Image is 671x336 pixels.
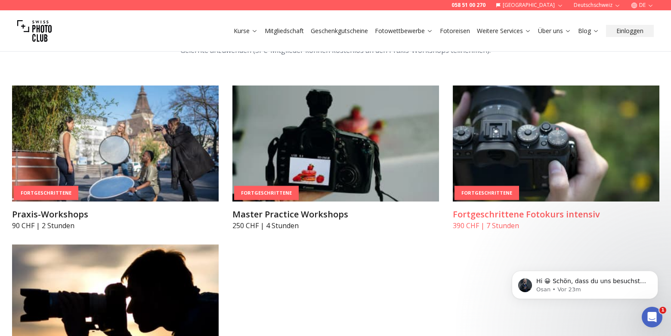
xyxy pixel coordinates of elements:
[12,86,219,202] img: Praxis-Workshops
[12,86,219,231] a: Praxis-WorkshopsFortgeschrittenePraxis-Workshops90 CHF | 2 Stunden
[477,27,531,35] a: Weitere Services
[375,27,433,35] a: Fotowettbewerbe
[232,208,439,220] h3: Master Practice Workshops
[440,27,470,35] a: Fotoreisen
[535,25,575,37] button: Über uns
[12,208,219,220] h3: Praxis-Workshops
[311,27,368,35] a: Geschenkgutscheine
[455,186,519,200] div: Fortgeschrittene
[453,86,659,202] img: Fortgeschrittene Fotokurs intensiv
[499,253,671,313] iframe: Intercom notifications Nachricht
[371,25,436,37] button: Fotowettbewerbe
[538,27,571,35] a: Über uns
[307,25,371,37] button: Geschenkgutscheine
[232,86,439,202] img: Master Practice Workshops
[436,25,473,37] button: Fotoreisen
[578,27,599,35] a: Blog
[453,208,659,220] h3: Fortgeschrittene Fotokurs intensiv
[606,25,654,37] button: Einloggen
[232,86,439,231] a: Master Practice WorkshopsFortgeschritteneMaster Practice Workshops250 CHF | 4 Stunden
[575,25,603,37] button: Blog
[265,27,304,35] a: Mitgliedschaft
[453,220,659,231] p: 390 CHF | 7 Stunden
[451,2,485,9] a: 058 51 00 270
[473,25,535,37] button: Weitere Services
[232,220,439,231] p: 250 CHF | 4 Stunden
[659,307,666,314] span: 1
[12,220,219,231] p: 90 CHF | 2 Stunden
[230,25,261,37] button: Kurse
[642,307,662,327] iframe: Intercom live chat
[14,186,78,200] div: Fortgeschrittene
[261,25,307,37] button: Mitgliedschaft
[17,14,52,48] img: Swiss photo club
[453,86,659,231] a: Fortgeschrittene Fotokurs intensivFortgeschritteneFortgeschrittene Fotokurs intensiv390 CHF | 7 S...
[234,27,258,35] a: Kurse
[234,186,299,200] div: Fortgeschrittene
